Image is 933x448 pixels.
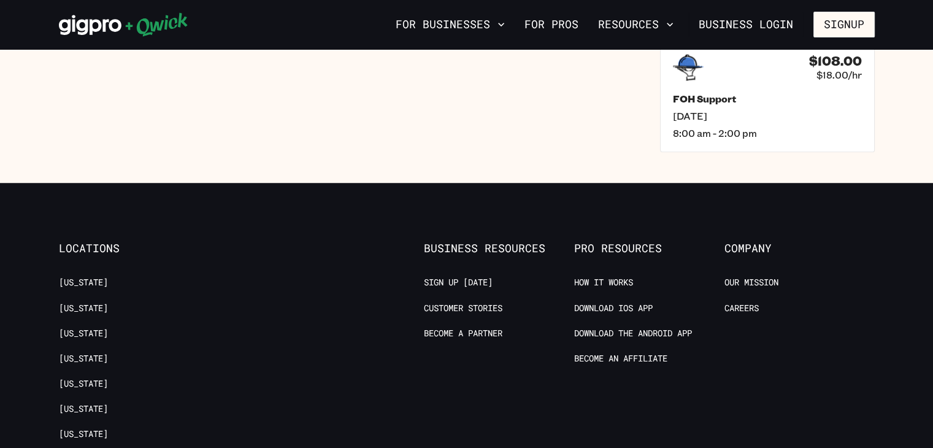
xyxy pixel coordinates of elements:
a: Our Mission [724,277,778,288]
a: Download IOS App [574,303,653,314]
a: Download the Android App [574,328,692,339]
button: Resources [593,14,678,35]
span: Pro Resources [574,242,724,255]
span: $18.00/hr [816,69,862,81]
a: [US_STATE] [59,403,108,415]
a: [US_STATE] [59,428,108,440]
a: [US_STATE] [59,328,108,339]
a: Careers [724,303,759,314]
a: Sign up [DATE] [424,277,493,288]
button: Signup [813,12,875,37]
a: [US_STATE] [59,303,108,314]
span: Locations [59,242,209,255]
a: For Pros [520,14,583,35]
a: How it Works [574,277,633,288]
a: $108.00$18.00/hrFOH Support[DATE]8:00 am - 2:00 pm [660,39,875,152]
a: [US_STATE] [59,277,108,288]
a: Become an Affiliate [574,353,667,365]
a: [US_STATE] [59,378,108,390]
a: Business Login [688,12,804,37]
h4: $108.00 [809,53,862,69]
a: [US_STATE] [59,353,108,365]
button: For Businesses [391,14,510,35]
h5: FOH Support [673,93,862,105]
span: Company [724,242,875,255]
a: Customer stories [424,303,502,314]
span: Business Resources [424,242,574,255]
span: 8:00 am - 2:00 pm [673,127,862,139]
span: [DATE] [673,110,862,122]
a: Become a Partner [424,328,502,339]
